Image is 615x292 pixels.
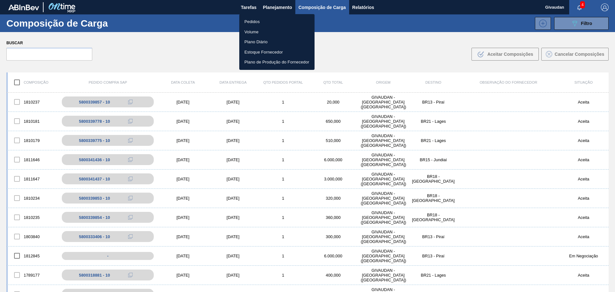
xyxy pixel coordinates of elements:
a: Plano Diário [239,37,315,47]
a: Plano de Produção do Fornecedor [239,57,315,67]
a: Pedidos [239,17,315,27]
a: Volume [239,27,315,37]
a: Estoque Fornecedor [239,47,315,57]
